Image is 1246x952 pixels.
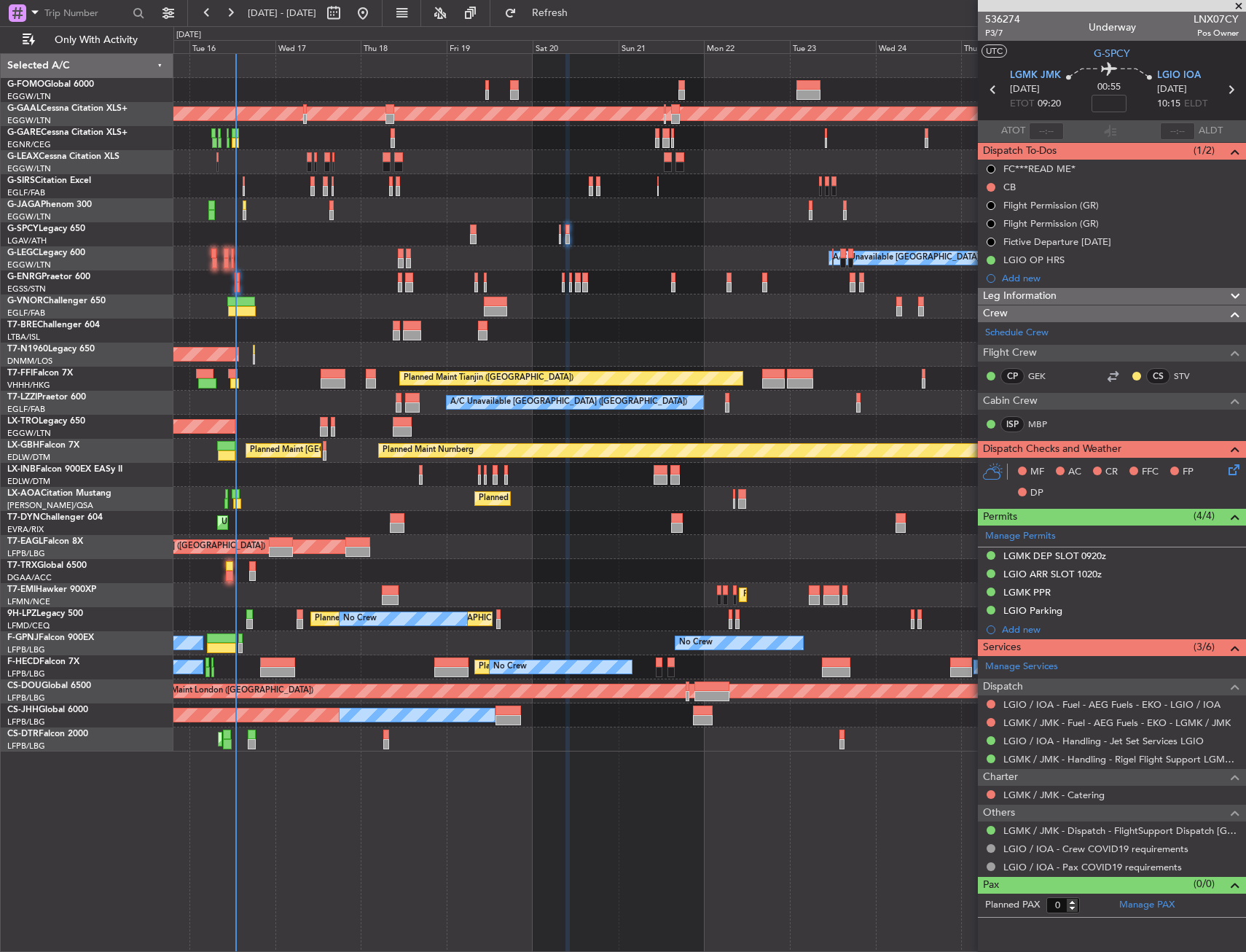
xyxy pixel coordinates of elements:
[189,40,275,53] div: Tue 16
[7,465,36,474] span: LX-INB
[7,284,46,294] a: EGSS/STN
[961,40,1047,53] div: Thu 25
[7,211,51,222] a: EGGW/LTN
[7,308,45,319] a: EGLF/FAB
[7,572,52,583] a: DGAA/ACC
[983,877,999,894] span: Pax
[1003,604,1062,617] div: LGIO Parking
[315,608,521,630] div: Planned [GEOGRAPHIC_DATA] ([GEOGRAPHIC_DATA])
[275,40,361,53] div: Wed 17
[7,585,36,594] span: T7-EMI
[619,40,705,53] div: Sun 21
[7,561,37,570] span: T7-TRX
[1003,735,1204,747] a: LGIO / IOA - Handling - Jet Set Services LGIO
[7,706,39,714] span: CS-JHH
[985,27,1020,39] span: P3/7
[7,609,36,618] span: 9H-LPZ
[7,644,45,655] a: LFPB/LBG
[7,273,90,281] a: G-ENRGPraetor 600
[1142,465,1159,480] span: FFC
[1003,217,1099,230] div: Flight Permission (GR)
[479,656,708,678] div: Planned Maint [GEOGRAPHIC_DATA] ([GEOGRAPHIC_DATA])
[44,2,128,24] input: Trip Number
[833,247,1070,269] div: A/C Unavailable [GEOGRAPHIC_DATA] ([GEOGRAPHIC_DATA])
[1000,368,1024,384] div: CP
[1003,568,1102,580] div: LGIO ARR SLOT 1020z
[704,40,790,53] div: Mon 22
[7,80,94,89] a: G-FOMOGlobal 6000
[7,428,51,439] a: EGGW/LTN
[7,91,51,102] a: EGGW/LTN
[1174,370,1207,383] a: STV
[7,692,45,703] a: LFPB/LBG
[1184,97,1207,112] span: ELDT
[7,356,52,367] a: DNMM/LOS
[7,609,83,618] a: 9H-LPZLegacy 500
[1003,254,1065,266] div: LGIO OP HRS
[38,35,154,45] span: Only With Activity
[7,706,88,714] a: CS-JHHGlobal 6000
[7,200,92,209] a: G-JAGAPhenom 300
[7,465,122,474] a: LX-INBFalcon 900EX EASy II
[533,40,619,53] div: Sat 20
[7,489,111,498] a: LX-AOACitation Mustang
[1002,272,1239,284] div: Add new
[983,805,1015,822] span: Others
[7,152,119,161] a: G-LEAXCessna Citation XLS
[7,152,39,161] span: G-LEAX
[7,321,100,329] a: T7-BREChallenger 604
[1003,717,1231,729] a: LGMK / JMK - Fuel - AEG Fuels - EKO - LGMK / JMK
[981,44,1007,58] button: UTC
[790,40,876,53] div: Tue 23
[1194,508,1215,523] span: (4/4)
[343,608,377,630] div: No Crew
[7,633,94,642] a: F-GPNJFalcon 900EX
[1010,82,1040,97] span: [DATE]
[7,393,37,402] span: T7-LZZI
[7,500,93,511] a: [PERSON_NAME]/QSA
[7,249,85,257] a: G-LEGCLegacy 600
[1094,46,1130,61] span: G-SPCY
[7,658,39,666] span: F-HECD
[1003,199,1099,211] div: Flight Permission (GR)
[1089,20,1136,35] div: Underway
[7,297,106,305] a: G-VNORChallenger 650
[7,235,47,246] a: LGAV/ATH
[1003,861,1182,873] a: LGIO / IOA - Pax COVID19 requirements
[983,769,1018,786] span: Charter
[7,658,79,666] a: F-HECDFalcon 7X
[1001,124,1025,138] span: ATOT
[876,40,962,53] div: Wed 24
[7,80,44,89] span: G-FOMO
[1030,465,1044,480] span: MF
[985,12,1020,27] span: 536274
[983,509,1017,526] span: Permits
[7,596,50,607] a: LFMN/NCE
[7,273,42,281] span: G-ENRG
[7,668,45,679] a: LFPB/LBG
[7,321,37,329] span: T7-BRE
[1010,69,1061,83] span: LGMK JMK
[7,345,95,354] a: T7-N1960Legacy 650
[985,660,1058,674] a: Manage Services
[983,288,1057,305] span: Leg Information
[7,260,51,270] a: EGGW/LTN
[7,163,51,174] a: EGGW/LTN
[985,529,1056,544] a: Manage Permits
[498,1,585,25] button: Refresh
[1003,698,1220,711] a: LGIO / IOA - Fuel - AEG Fuels - EKO - LGIO / IOA
[404,367,573,389] div: Planned Maint Tianjin ([GEOGRAPHIC_DATA])
[983,441,1121,458] span: Dispatch Checks and Weather
[447,40,533,53] div: Fri 19
[361,40,447,53] div: Thu 18
[7,128,128,137] a: G-GARECessna Citation XLS+
[1157,82,1187,97] span: [DATE]
[139,680,313,702] div: Planned Maint London ([GEOGRAPHIC_DATA])
[1157,69,1201,83] span: LGIO IOA
[1097,80,1121,95] span: 00:55
[7,620,50,631] a: LFMD/CEQ
[7,441,79,450] a: LX-GBHFalcon 7X
[7,104,41,113] span: G-GAAL
[450,391,687,413] div: A/C Unavailable [GEOGRAPHIC_DATA] ([GEOGRAPHIC_DATA])
[1105,465,1118,480] span: CR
